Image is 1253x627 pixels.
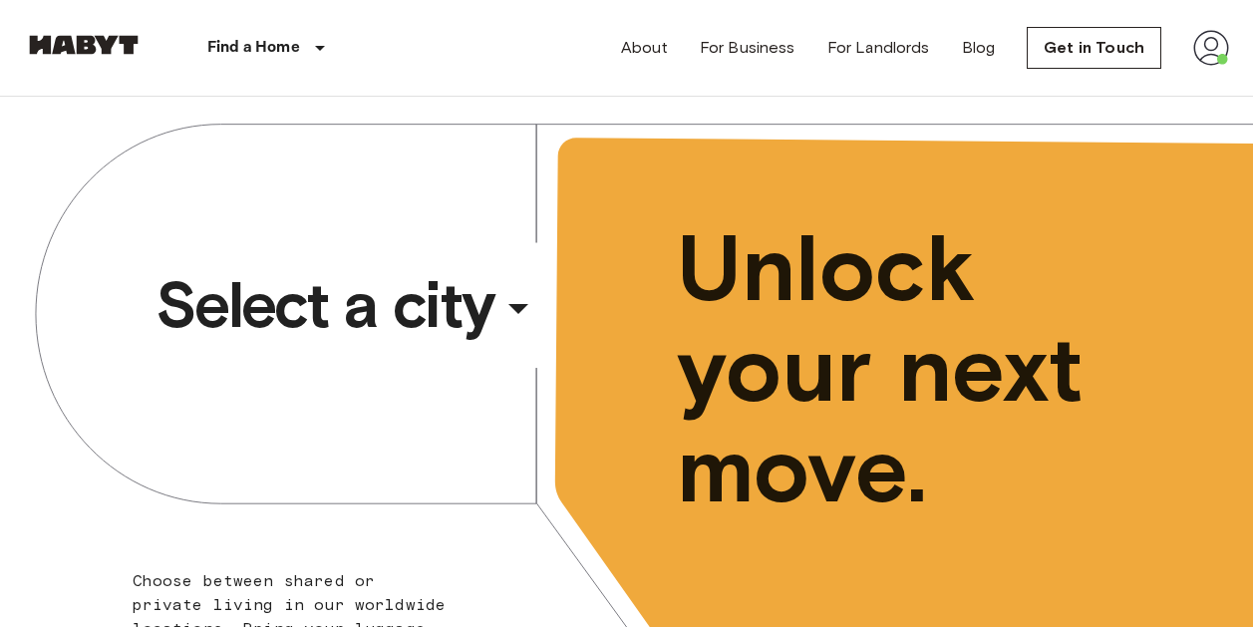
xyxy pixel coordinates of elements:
[677,218,1178,521] span: Unlock your next move.
[962,36,996,60] a: Blog
[156,265,494,345] span: Select a city
[700,36,795,60] a: For Business
[148,259,550,351] button: Select a city
[24,35,144,55] img: Habyt
[621,36,668,60] a: About
[1193,30,1229,66] img: avatar
[1027,27,1161,69] a: Get in Touch
[827,36,930,60] a: For Landlords
[207,36,300,60] p: Find a Home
